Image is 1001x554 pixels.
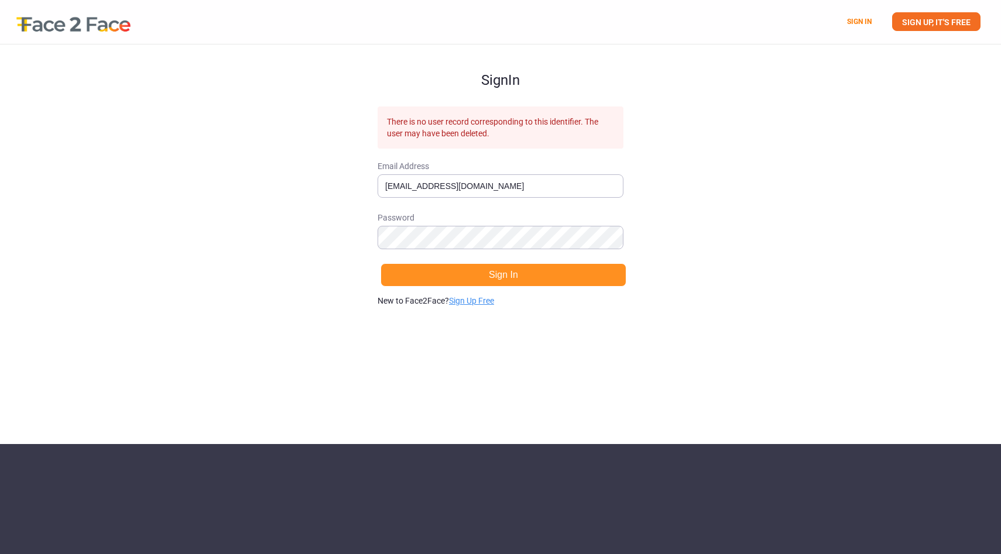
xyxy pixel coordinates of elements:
input: Password [378,226,623,249]
input: Email Address [378,174,623,198]
span: Email Address [378,160,623,172]
a: SIGN IN [847,18,872,26]
button: Sign In [380,263,626,287]
h1: Sign In [378,44,623,88]
a: Sign Up Free [449,296,494,305]
p: New to Face2Face? [378,295,623,307]
span: Password [378,212,623,223]
a: SIGN UP, IT'S FREE [892,12,981,31]
div: There is no user record corresponding to this identifier. The user may have been deleted. [378,106,623,149]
